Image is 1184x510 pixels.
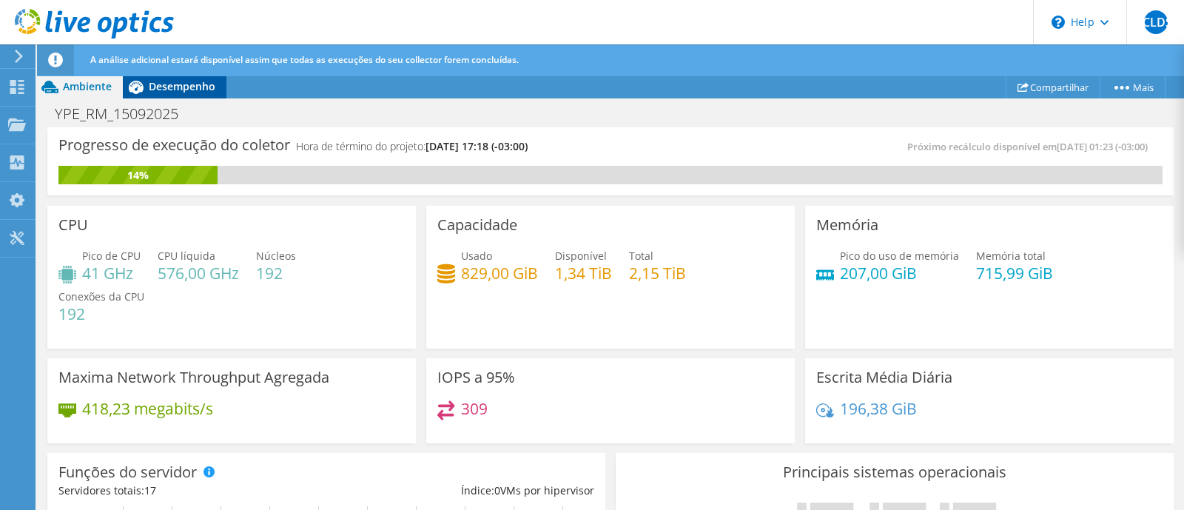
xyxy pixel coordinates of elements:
[1052,16,1065,29] svg: \n
[555,249,607,263] span: Disponível
[461,400,488,417] h4: 309
[816,369,952,386] h3: Escrita Média Diária
[907,140,1155,153] span: Próximo recálculo disponível em
[461,265,538,281] h4: 829,00 GiB
[840,249,959,263] span: Pico do uso de memória
[627,464,1163,480] h3: Principais sistemas operacionais
[48,106,201,122] h1: YPE_RM_15092025
[629,249,653,263] span: Total
[326,483,594,499] div: Índice: VMs por hipervisor
[1100,76,1165,98] a: Mais
[256,265,296,281] h4: 192
[1144,10,1168,34] span: JCLDS
[840,400,917,417] h4: 196,38 GiB
[461,249,492,263] span: Usado
[1006,76,1100,98] a: Compartilhar
[437,217,517,233] h3: Capacidade
[425,139,528,153] span: [DATE] 17:18 (-03:00)
[816,217,878,233] h3: Memória
[158,265,239,281] h4: 576,00 GHz
[58,167,218,184] div: 14%
[144,483,156,497] span: 17
[840,265,959,281] h4: 207,00 GiB
[555,265,612,281] h4: 1,34 TiB
[629,265,686,281] h4: 2,15 TiB
[90,53,519,66] span: A análise adicional estará disponível assim que todas as execuções do seu collector forem concluí...
[976,249,1046,263] span: Memória total
[158,249,215,263] span: CPU líquida
[1057,140,1148,153] span: [DATE] 01:23 (-03:00)
[494,483,500,497] span: 0
[296,138,528,155] h4: Hora de término do projeto:
[437,369,515,386] h3: IOPS a 95%
[256,249,296,263] span: Núcleos
[58,217,88,233] h3: CPU
[149,79,215,93] span: Desempenho
[976,265,1053,281] h4: 715,99 GiB
[58,464,197,480] h3: Funções do servidor
[63,79,112,93] span: Ambiente
[82,249,141,263] span: Pico de CPU
[58,306,144,322] h4: 192
[82,265,141,281] h4: 41 GHz
[82,400,213,417] h4: 418,23 megabits/s
[58,369,329,386] h3: Maxima Network Throughput Agregada
[58,289,144,303] span: Conexões da CPU
[58,483,326,499] div: Servidores totais:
